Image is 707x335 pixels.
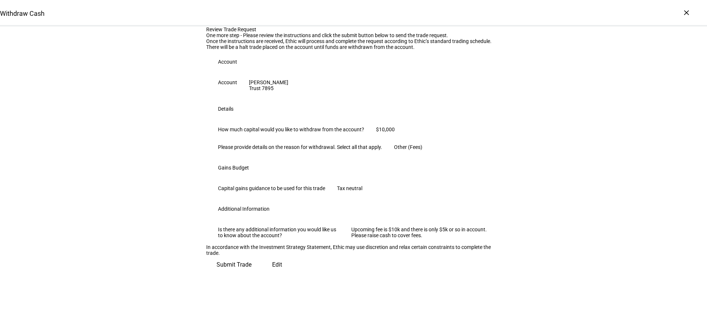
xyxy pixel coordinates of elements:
[218,165,249,171] div: Gains Budget
[249,85,288,91] div: Trust 7895
[206,32,501,38] div: One more step - Please review the instructions and click the submit button below to send the trad...
[218,79,237,85] div: Account
[351,227,489,238] div: Upcoming fee is $10k and there is only $5k or so in account. Please raise cash to cover fees.
[206,38,501,44] div: Once the instructions are received, Ethic will process and complete the request according to Ethi...
[218,227,340,238] div: Is there any additional information you would like us to know about the account?
[206,26,501,32] div: Review Trade Request
[218,206,270,212] div: Additional Information
[206,244,501,256] div: In accordance with the Investment Strategy Statement, Ethic may use discretion and relax certain ...
[394,144,422,150] div: Other (Fees)
[218,185,325,191] div: Capital gains guidance to be used for this trade
[206,44,501,50] div: There will be a halt trade placed on the account until funds are withdrawn from the account.
[337,185,362,191] div: Tax neutral
[218,144,382,150] div: Please provide details on the reason for withdrawal. Select all that apply.
[218,106,233,112] div: Details
[217,256,252,274] span: Submit Trade
[249,79,288,85] div: [PERSON_NAME]
[272,256,282,274] span: Edit
[376,126,395,132] div: $10,000
[206,256,262,274] button: Submit Trade
[680,7,692,18] div: ×
[218,126,364,132] div: How much capital would you like to withdraw from the account?
[262,256,292,274] button: Edit
[218,59,237,65] div: Account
